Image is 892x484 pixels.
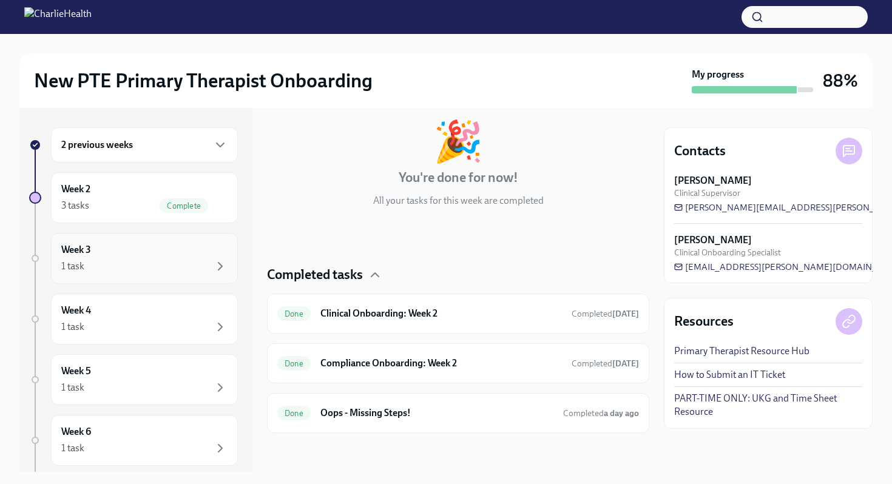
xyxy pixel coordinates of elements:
[51,127,238,163] div: 2 previous weeks
[61,442,84,455] div: 1 task
[572,309,639,319] span: Completed
[604,408,639,418] strong: a day ago
[61,243,91,257] h6: Week 3
[267,266,649,284] div: Completed tasks
[320,307,562,320] h6: Clinical Onboarding: Week 2
[320,406,553,420] h6: Oops - Missing Steps!
[61,365,91,378] h6: Week 5
[61,320,84,334] div: 1 task
[674,174,752,187] strong: [PERSON_NAME]
[433,121,483,161] div: 🎉
[563,408,639,419] span: September 24th, 2025 18:08
[823,70,858,92] h3: 88%
[277,409,311,418] span: Done
[320,357,562,370] h6: Compliance Onboarding: Week 2
[572,308,639,320] span: September 25th, 2025 18:11
[674,142,726,160] h4: Contacts
[160,201,208,210] span: Complete
[29,172,238,223] a: Week 23 tasksComplete
[24,7,92,27] img: CharlieHealth
[674,368,785,381] a: How to Submit an IT Ticket
[277,403,639,423] a: DoneOops - Missing Steps!Completeda day ago
[612,309,639,319] strong: [DATE]
[29,233,238,284] a: Week 31 task
[674,392,862,418] a: PART-TIME ONLY: UKG and Time Sheet Resource
[61,381,84,394] div: 1 task
[267,266,363,284] h4: Completed tasks
[572,358,639,369] span: Completed
[29,354,238,405] a: Week 51 task
[277,304,639,323] a: DoneClinical Onboarding: Week 2Completed[DATE]
[612,358,639,369] strong: [DATE]
[277,359,311,368] span: Done
[674,247,781,258] span: Clinical Onboarding Specialist
[373,194,544,207] p: All your tasks for this week are completed
[61,425,91,439] h6: Week 6
[674,345,809,358] a: Primary Therapist Resource Hub
[61,183,90,196] h6: Week 2
[29,415,238,466] a: Week 61 task
[61,304,91,317] h6: Week 4
[29,294,238,345] a: Week 41 task
[61,199,89,212] div: 3 tasks
[674,187,740,199] span: Clinical Supervisor
[61,138,133,152] h6: 2 previous weeks
[692,68,744,81] strong: My progress
[277,354,639,373] a: DoneCompliance Onboarding: Week 2Completed[DATE]
[34,69,373,93] h2: New PTE Primary Therapist Onboarding
[563,408,639,418] span: Completed
[572,358,639,369] span: September 26th, 2025 13:48
[674,312,734,331] h4: Resources
[61,260,84,273] div: 1 task
[674,234,752,247] strong: [PERSON_NAME]
[277,309,311,318] span: Done
[399,169,518,187] h4: You're done for now!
